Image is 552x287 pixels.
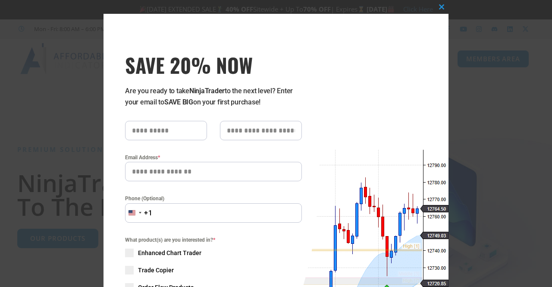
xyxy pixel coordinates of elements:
[125,153,302,162] label: Email Address
[125,203,153,223] button: Selected country
[125,194,302,203] label: Phone (Optional)
[125,53,302,77] span: SAVE 20% NOW
[125,249,302,257] label: Enhanced Chart Trader
[164,98,193,106] strong: SAVE BIG
[125,236,302,244] span: What product(s) are you interested in?
[144,208,153,219] div: +1
[138,266,174,274] span: Trade Copier
[189,87,225,95] strong: NinjaTrader
[125,85,302,108] p: Are you ready to take to the next level? Enter your email to on your first purchase!
[125,266,302,274] label: Trade Copier
[138,249,201,257] span: Enhanced Chart Trader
